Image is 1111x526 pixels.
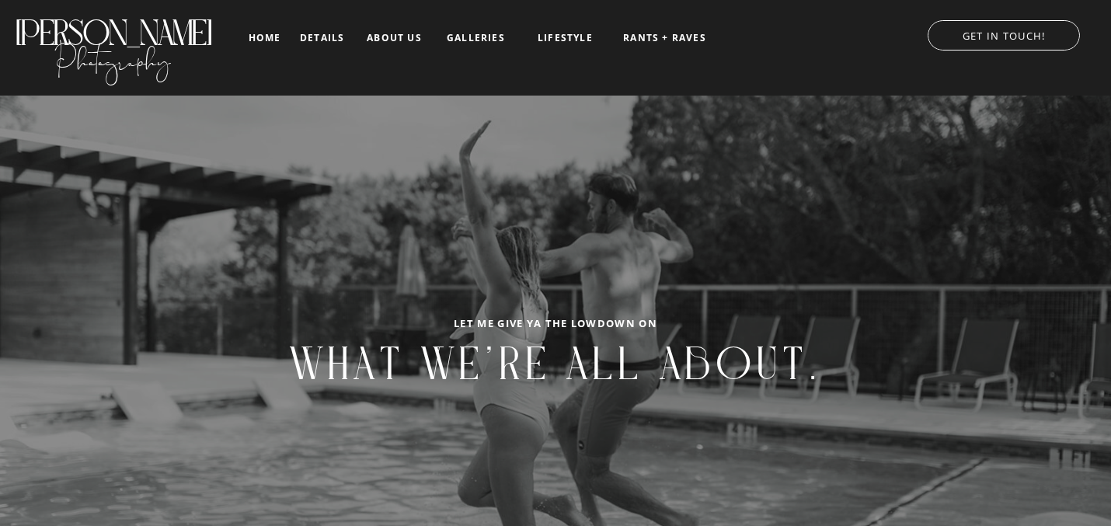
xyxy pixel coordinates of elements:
a: RANTS + RAVES [622,33,708,44]
a: GET IN TOUCH! [912,26,1095,41]
b: Let me give ya the lowdown on [454,316,657,330]
a: [PERSON_NAME] [13,12,213,38]
a: Photography [13,30,213,82]
a: details [300,33,344,42]
a: LIFESTYLE [526,33,604,44]
a: about us [362,33,427,44]
h1: What we're all about. [192,336,919,405]
a: home [246,33,283,43]
a: galleries [444,33,508,44]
